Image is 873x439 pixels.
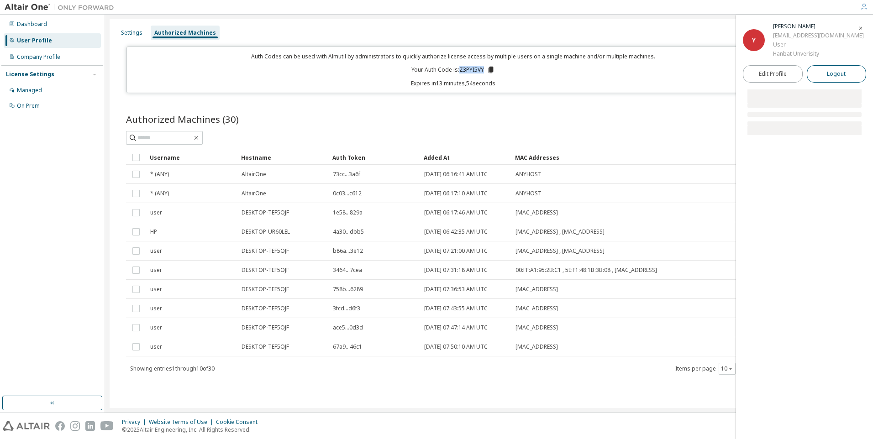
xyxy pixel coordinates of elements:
span: AltairOne [242,190,266,197]
span: Logout [827,69,846,78]
span: ace5...0d3d [333,324,363,331]
span: 3fcd...d6f3 [333,305,360,312]
span: [MAC_ADDRESS] [515,343,558,350]
span: user [150,267,162,274]
div: User Profile [17,37,52,44]
span: [DATE] 06:42:35 AM UTC [424,228,488,235]
span: 00:FF:A1:95:2B:C1 , 5E:F1:48:1B:3B:08 , [MAC_ADDRESS] [515,267,657,274]
img: instagram.svg [70,421,80,431]
span: user [150,286,162,293]
span: [DATE] 07:50:10 AM UTC [424,343,488,350]
span: Items per page [675,363,736,375]
div: Yoon Seokil [773,22,864,31]
span: AltairOne [242,171,266,178]
div: [EMAIL_ADDRESS][DOMAIN_NAME] [773,31,864,40]
span: [DATE] 06:16:41 AM UTC [424,171,488,178]
span: [DATE] 07:21:00 AM UTC [424,247,488,255]
p: Expires in 13 minutes, 54 seconds [132,79,775,87]
span: [DATE] 07:47:14 AM UTC [424,324,488,331]
span: DESKTOP-TEF5OJF [242,247,289,255]
span: user [150,247,162,255]
span: DESKTOP-UR60LEL [242,228,290,235]
span: * (ANY) [150,190,169,197]
span: user [150,324,162,331]
span: [MAC_ADDRESS] [515,324,558,331]
span: [MAC_ADDRESS] [515,305,558,312]
span: [DATE] 07:36:53 AM UTC [424,286,488,293]
span: [MAC_ADDRESS] [515,209,558,216]
a: Edit Profile [743,65,803,83]
div: Cookie Consent [216,418,263,426]
div: Managed [17,87,42,94]
span: [MAC_ADDRESS] , [MAC_ADDRESS] [515,247,605,255]
span: [DATE] 07:43:55 AM UTC [424,305,488,312]
span: [MAC_ADDRESS] , [MAC_ADDRESS] [515,228,605,235]
img: Altair One [5,3,119,12]
div: Authorized Machines [154,29,216,37]
span: ANYHOST [515,171,542,178]
p: Your Auth Code is: Z3PYI5VY [411,66,495,74]
span: [DATE] 07:31:18 AM UTC [424,267,488,274]
span: DESKTOP-TEF5OJF [242,267,289,274]
span: Showing entries 1 through 10 of 30 [130,365,215,372]
span: 758b...6289 [333,286,363,293]
div: MAC Addresses [515,150,756,165]
div: On Prem [17,102,40,110]
img: youtube.svg [100,421,114,431]
img: facebook.svg [55,421,65,431]
span: 1e58...829a [333,209,363,216]
span: DESKTOP-TEF5OJF [242,324,289,331]
span: DESKTOP-TEF5OJF [242,209,289,216]
div: Hostname [241,150,325,165]
p: © 2025 Altair Engineering, Inc. All Rights Reserved. [122,426,263,434]
span: [DATE] 06:17:46 AM UTC [424,209,488,216]
div: Hanbat Unverisity [773,49,864,58]
div: License Settings [6,71,54,78]
span: DESKTOP-TEF5OJF [242,286,289,293]
span: 67a9...46c1 [333,343,362,350]
img: linkedin.svg [85,421,95,431]
span: b86a...3e12 [333,247,363,255]
span: [DATE] 06:17:10 AM UTC [424,190,488,197]
div: Company Profile [17,53,60,61]
button: Logout [807,65,867,83]
div: Privacy [122,418,149,426]
span: user [150,305,162,312]
div: Username [150,150,234,165]
span: Edit Profile [759,70,787,78]
div: Dashboard [17,21,47,28]
span: user [150,343,162,350]
span: ANYHOST [515,190,542,197]
span: * (ANY) [150,171,169,178]
div: Auth Token [332,150,416,165]
span: 4a30...dbb5 [333,228,364,235]
span: 73cc...3a6f [333,171,360,178]
div: Website Terms of Use [149,418,216,426]
img: altair_logo.svg [3,421,50,431]
span: 0c03...c612 [333,190,362,197]
div: Added At [424,150,508,165]
span: DESKTOP-TEF5OJF [242,343,289,350]
span: user [150,209,162,216]
div: User [773,40,864,49]
div: Settings [121,29,142,37]
span: [MAC_ADDRESS] [515,286,558,293]
span: 3464...7cea [333,267,362,274]
p: Auth Codes can be used with Almutil by administrators to quickly authorize license access by mult... [132,52,775,60]
span: Y [752,37,756,44]
button: 10 [721,365,733,372]
span: HP [150,228,157,235]
span: Authorized Machines (30) [126,113,239,125]
span: DESKTOP-TEF5OJF [242,305,289,312]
